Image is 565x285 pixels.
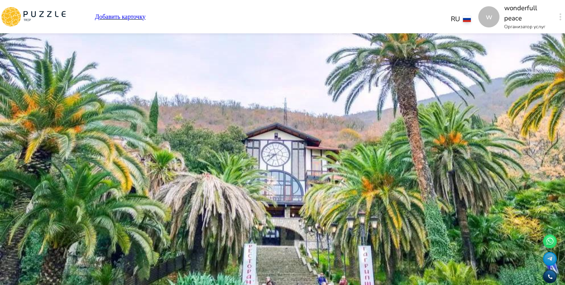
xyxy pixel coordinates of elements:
img: lang [463,16,471,22]
a: Добавить карточку [95,13,146,20]
p: wonderfull peace [504,3,551,23]
div: w [478,6,499,27]
p: RU [451,14,460,24]
p: Организатор услуг [504,23,551,30]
